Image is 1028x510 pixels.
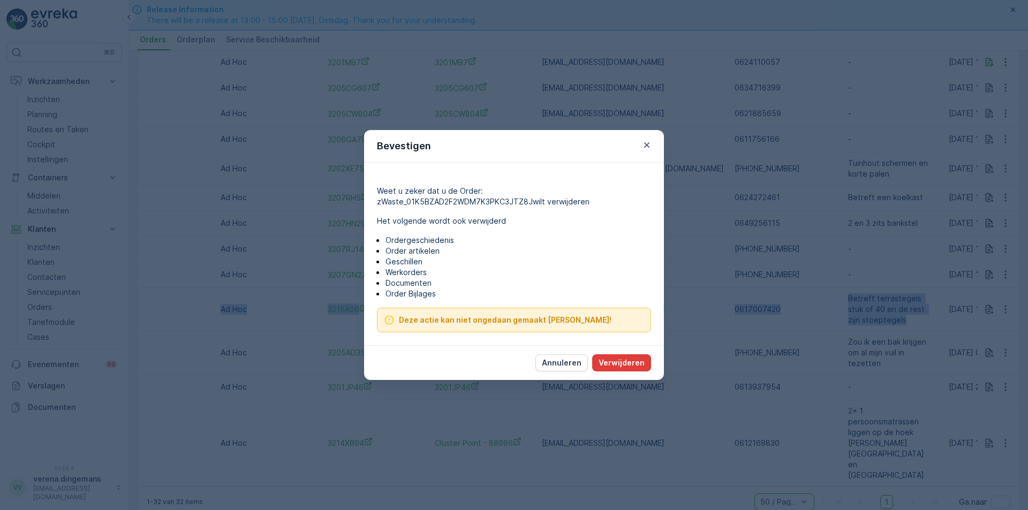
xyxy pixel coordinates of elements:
[385,288,651,299] p: Order Bijlages
[385,256,651,267] p: Geschillen
[599,357,645,368] p: Verwijderen
[377,216,651,226] p: Het volgende wordt ook verwijderd
[385,278,651,288] p: Documenten
[385,235,651,246] p: Ordergeschiedenis
[385,267,651,278] p: Werkorders
[535,354,588,371] button: Annuleren
[592,354,651,371] button: Verwijderen
[542,357,581,368] p: Annuleren
[399,315,611,325] span: Deze actie kan niet ongedaan gemaakt [PERSON_NAME]!
[377,186,651,207] p: Weet u zeker dat u de Order: zWaste_01K5BZAD2F2WDM7K3PKC3JTZ8Jwilt verwijderen
[385,246,651,256] p: Order artikelen
[377,139,431,154] p: Bevestigen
